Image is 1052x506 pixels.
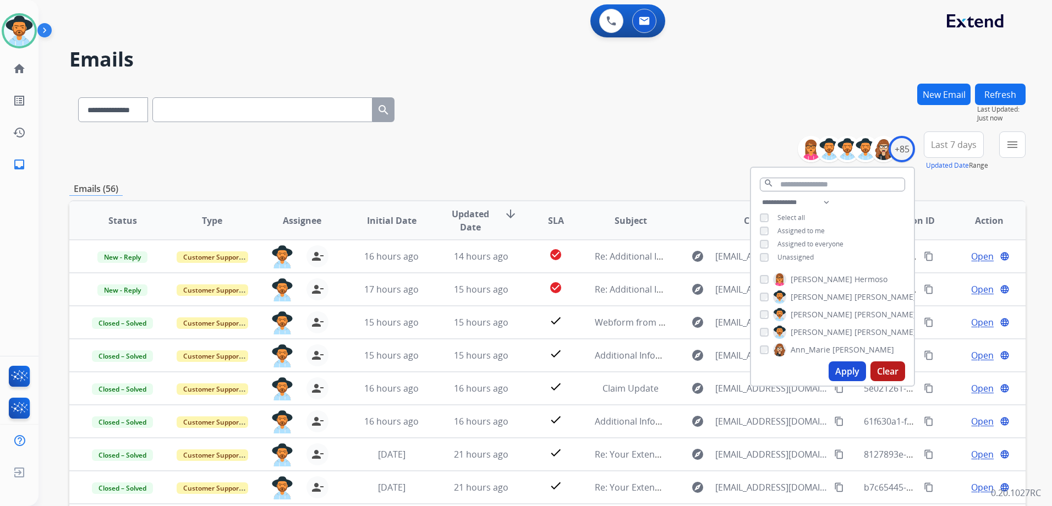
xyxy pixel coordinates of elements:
[764,178,774,188] mat-icon: search
[829,361,866,381] button: Apply
[177,350,248,362] span: Customer Support
[864,448,1034,460] span: 8127893e-1c24-4406-9b6a-085aed04d383
[715,283,828,296] span: [EMAIL_ADDRESS][DOMAIN_NAME]
[971,415,994,428] span: Open
[834,383,844,393] mat-icon: content_copy
[864,481,1027,493] span: b7c65445-791e-4cf1-ac10-e7b3cf811a4c
[177,383,248,395] span: Customer Support
[4,15,35,46] img: avatar
[311,448,324,461] mat-icon: person_remove
[311,481,324,494] mat-icon: person_remove
[595,250,738,262] span: Re: Additional Information Needed
[975,84,1026,105] button: Refresh
[92,383,153,395] span: Closed – Solved
[977,114,1026,123] span: Just now
[454,349,508,361] span: 15 hours ago
[595,349,724,361] span: Additional Information Needed
[97,251,147,263] span: New - Reply
[691,382,704,395] mat-icon: explore
[549,347,562,360] mat-icon: check
[834,482,844,492] mat-icon: content_copy
[924,416,934,426] mat-icon: content_copy
[971,349,994,362] span: Open
[311,349,324,362] mat-icon: person_remove
[1000,416,1010,426] mat-icon: language
[271,245,293,268] img: agent-avatar
[971,316,994,329] span: Open
[691,283,704,296] mat-icon: explore
[378,481,406,493] span: [DATE]
[971,481,994,494] span: Open
[917,84,971,105] button: New Email
[454,250,508,262] span: 14 hours ago
[378,448,406,460] span: [DATE]
[177,284,248,296] span: Customer Support
[1000,383,1010,393] mat-icon: language
[311,250,324,263] mat-icon: person_remove
[854,327,916,338] span: [PERSON_NAME]
[595,448,686,460] span: Re: Your Extend Claim
[377,103,390,117] mat-icon: search
[108,214,137,227] span: Status
[691,448,704,461] mat-icon: explore
[504,207,517,221] mat-icon: arrow_downward
[971,382,994,395] span: Open
[69,48,1026,70] h2: Emails
[777,213,805,222] span: Select all
[924,317,934,327] mat-icon: content_copy
[834,416,844,426] mat-icon: content_copy
[691,316,704,329] mat-icon: explore
[1000,449,1010,459] mat-icon: language
[177,449,248,461] span: Customer Support
[92,482,153,494] span: Closed – Solved
[924,131,984,158] button: Last 7 days
[454,415,508,427] span: 16 hours ago
[454,283,508,295] span: 15 hours ago
[92,416,153,428] span: Closed – Solved
[870,361,905,381] button: Clear
[926,161,988,170] span: Range
[595,283,738,295] span: Re: Additional Information Needed
[549,413,562,426] mat-icon: check
[13,62,26,75] mat-icon: home
[791,344,830,355] span: Ann_Marie
[971,250,994,263] span: Open
[715,481,828,494] span: [EMAIL_ADDRESS][DOMAIN_NAME]
[454,382,508,394] span: 16 hours ago
[1000,350,1010,360] mat-icon: language
[924,350,934,360] mat-icon: content_copy
[311,415,324,428] mat-icon: person_remove
[971,283,994,296] span: Open
[691,349,704,362] mat-icon: explore
[367,214,417,227] span: Initial Date
[936,201,1026,240] th: Action
[271,278,293,301] img: agent-avatar
[69,182,123,196] p: Emails (56)
[854,274,887,285] span: Hermoso
[832,344,894,355] span: [PERSON_NAME]
[924,251,934,261] mat-icon: content_copy
[691,250,704,263] mat-icon: explore
[177,482,248,494] span: Customer Support
[791,309,852,320] span: [PERSON_NAME]
[549,281,562,294] mat-icon: check_circle
[715,448,828,461] span: [EMAIL_ADDRESS][DOMAIN_NAME]
[271,443,293,466] img: agent-avatar
[834,449,844,459] mat-icon: content_copy
[283,214,321,227] span: Assignee
[271,410,293,433] img: agent-avatar
[454,481,508,493] span: 21 hours ago
[13,158,26,171] mat-icon: inbox
[549,479,562,492] mat-icon: check
[715,349,828,362] span: [EMAIL_ADDRESS][DOMAIN_NAME]
[92,317,153,329] span: Closed – Solved
[364,316,419,328] span: 15 hours ago
[92,350,153,362] span: Closed – Solved
[777,239,843,249] span: Assigned to everyone
[271,311,293,334] img: agent-avatar
[977,105,1026,114] span: Last Updated:
[889,136,915,162] div: +85
[854,309,916,320] span: [PERSON_NAME]
[1000,284,1010,294] mat-icon: language
[1000,251,1010,261] mat-icon: language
